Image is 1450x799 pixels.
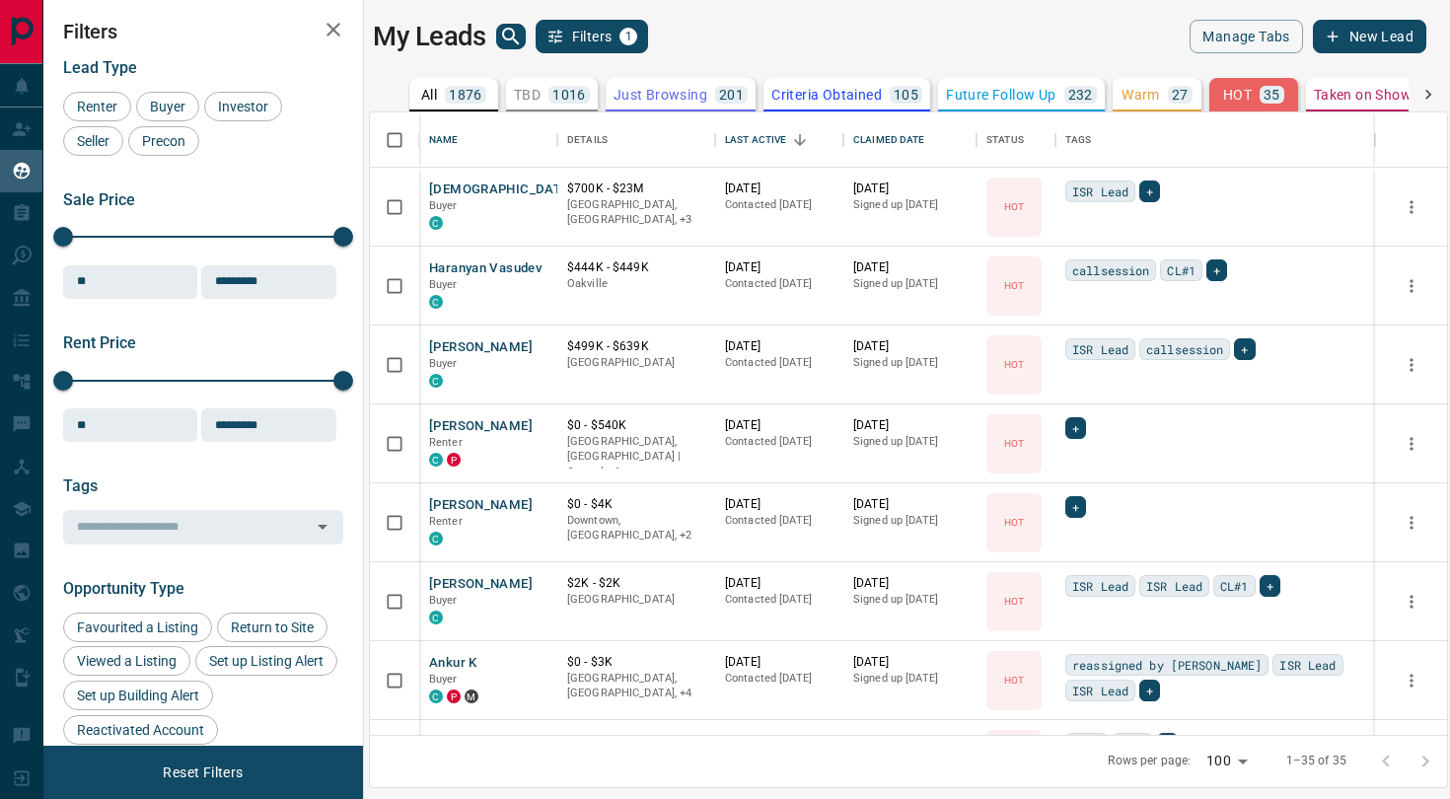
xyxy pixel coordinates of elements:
p: Contacted [DATE] [725,513,834,529]
div: Seller [63,126,123,156]
button: Haranyan Vasudev [429,259,543,278]
p: Signed up [DATE] [853,592,967,608]
p: $2K - $2K [567,575,705,592]
p: $444K - $449K [567,259,705,276]
p: 105 [894,88,918,102]
p: 27 [1172,88,1189,102]
p: HOT [1004,515,1024,530]
p: [DATE] [725,338,834,355]
p: [DATE] [725,733,834,750]
span: ISR Lead [1146,576,1202,596]
div: condos.ca [429,453,443,467]
button: [PERSON_NAME] [429,575,533,594]
span: Reactivated Account [70,722,211,738]
button: more [1397,429,1426,459]
p: $450K - $1M [567,733,705,750]
span: Buyer [429,278,458,291]
p: Signed up [DATE] [853,276,967,292]
button: more [1397,587,1426,617]
div: Claimed Date [843,112,977,168]
div: Set up Building Alert [63,681,213,710]
p: Signed up [DATE] [853,197,967,213]
p: HOT [1004,278,1024,293]
p: Contacted [DATE] [725,355,834,371]
p: [DATE] [853,181,967,197]
p: Criteria Obtained [771,88,882,102]
p: [GEOGRAPHIC_DATA] [567,592,705,608]
p: HOT [1223,88,1252,102]
div: Name [429,112,459,168]
div: Investor [204,92,282,121]
span: Viewed a Listing [70,653,183,669]
h1: My Leads [373,21,486,52]
div: Details [567,112,608,168]
button: [DEMOGRAPHIC_DATA][PERSON_NAME] [429,181,678,199]
div: + [1065,417,1086,439]
p: Contacted [DATE] [725,197,834,213]
div: Status [977,112,1055,168]
span: Favourited a Listing [70,619,205,635]
p: [DATE] [853,575,967,592]
span: CL#1 [1072,734,1101,754]
p: 232 [1068,88,1093,102]
div: Last Active [715,112,843,168]
button: [PERSON_NAME] [429,417,533,436]
p: TBD [514,88,541,102]
button: Open [309,513,336,541]
p: Signed up [DATE] [853,355,967,371]
div: condos.ca [429,690,443,703]
div: Buyer [136,92,199,121]
button: Reset Filters [150,756,255,789]
p: All [421,88,437,102]
p: Just Browsing [614,88,707,102]
button: Ankur K [429,654,477,673]
h2: Filters [63,20,343,43]
span: callsession [1146,339,1223,359]
div: property.ca [447,453,461,467]
span: Renter [429,515,463,528]
div: Viewed a Listing [63,646,190,676]
p: Contacted [DATE] [725,671,834,687]
p: [DATE] [853,654,967,671]
p: $0 - $3K [567,654,705,671]
p: HOT [1004,436,1024,451]
span: Buyer [429,199,458,212]
button: more [1397,271,1426,301]
span: reassigned by [PERSON_NAME] [1072,655,1262,675]
span: + [1164,734,1171,754]
div: Tags [1065,112,1092,168]
p: $0 - $540K [567,417,705,434]
div: + [1139,181,1160,202]
div: + [1065,496,1086,518]
div: + [1157,733,1178,755]
p: 201 [719,88,744,102]
p: Contacted [DATE] [725,592,834,608]
p: [DATE] [725,259,834,276]
span: 1 [621,30,635,43]
p: 35 [1264,88,1280,102]
p: [DATE] [853,338,967,355]
p: Rows per page: [1108,753,1191,769]
div: condos.ca [429,532,443,545]
p: 1–35 of 35 [1286,753,1346,769]
button: [PERSON_NAME] [429,496,533,515]
div: Name [419,112,557,168]
div: condos.ca [429,374,443,388]
span: + [1267,576,1273,596]
div: property.ca [447,690,461,703]
button: Sort [786,126,814,154]
div: + [1234,338,1255,360]
div: Details [557,112,715,168]
button: Filters1 [536,20,649,53]
span: Renter [70,99,124,114]
div: Reactivated Account [63,715,218,745]
div: Return to Site [217,613,327,642]
div: 100 [1198,747,1254,775]
span: ISR Lead [1279,655,1336,675]
span: Lead Type [63,58,137,77]
button: more [1397,508,1426,538]
span: Investor [211,99,275,114]
p: Contacted [DATE] [725,434,834,450]
span: Renter [429,436,463,449]
span: + [1146,681,1153,700]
